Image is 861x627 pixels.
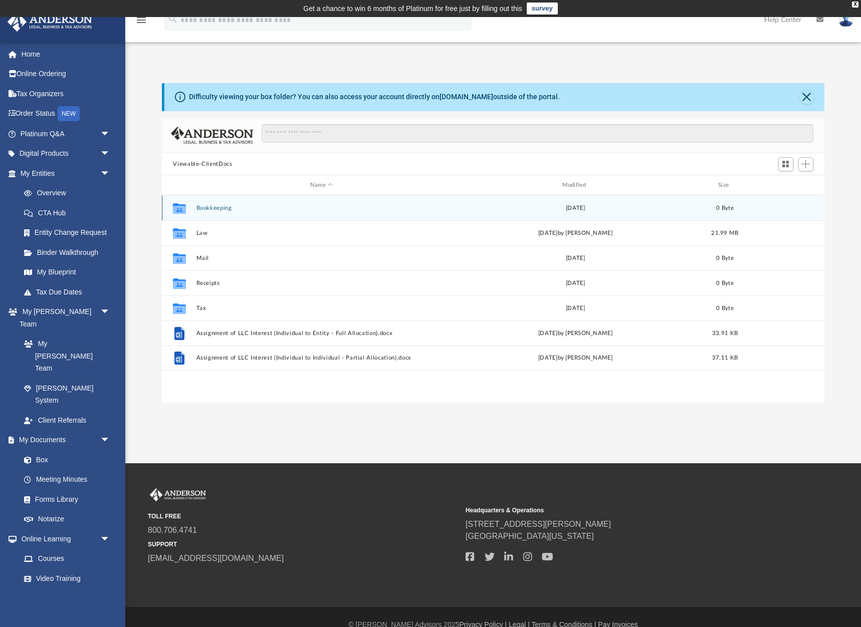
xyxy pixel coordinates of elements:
[196,305,447,311] button: Tax
[852,2,858,8] div: close
[451,329,701,338] div: [DATE] by [PERSON_NAME]
[148,512,459,521] small: TOLL FREE
[148,526,197,534] a: 800.706.4741
[717,305,734,311] span: 0 Byte
[100,302,120,323] span: arrow_drop_down
[717,255,734,261] span: 0 Byte
[148,554,284,562] a: [EMAIL_ADDRESS][DOMAIN_NAME]
[440,93,493,101] a: [DOMAIN_NAME]
[14,203,125,223] a: CTA Hub
[196,280,447,286] button: Receipts
[196,205,447,211] button: Bookkeeping
[162,195,824,403] div: grid
[100,430,120,451] span: arrow_drop_down
[14,183,125,203] a: Overview
[451,181,701,190] div: Modified
[717,280,734,286] span: 0 Byte
[838,13,853,27] img: User Pic
[14,262,120,282] a: My Blueprint
[7,44,125,64] a: Home
[466,506,776,515] small: Headquarters & Operations
[750,181,820,190] div: id
[148,540,459,549] small: SUPPORT
[451,279,701,288] div: [DATE]
[167,14,178,25] i: search
[262,124,813,143] input: Search files and folders
[166,181,191,190] div: id
[14,489,115,509] a: Forms Library
[527,3,558,15] a: survey
[7,144,125,164] a: Digital Productsarrow_drop_down
[100,163,120,184] span: arrow_drop_down
[14,470,120,490] a: Meeting Minutes
[14,549,120,569] a: Courses
[7,430,120,450] a: My Documentsarrow_drop_down
[14,410,120,430] a: Client Referrals
[7,104,125,124] a: Order StatusNEW
[7,64,125,84] a: Online Ordering
[196,181,446,190] div: Name
[7,529,120,549] a: Online Learningarrow_drop_down
[800,90,814,104] button: Close
[14,378,120,410] a: [PERSON_NAME] System
[196,355,447,362] button: Assignment of LLC Interest (Individual to Individual - Partial Allocation).docx
[173,160,232,169] button: Viewable-ClientDocs
[712,230,739,236] span: 21.99 MB
[14,588,120,608] a: Resources
[712,355,738,361] span: 37.11 KB
[14,242,125,262] a: Binder Walkthrough
[705,181,745,190] div: Size
[451,304,701,313] div: [DATE]
[196,230,447,236] button: Law
[717,205,734,211] span: 0 Byte
[451,204,701,213] div: [DATE]
[7,163,125,183] a: My Entitiesarrow_drop_down
[135,14,147,26] i: menu
[14,450,115,470] a: Box
[303,3,522,15] div: Get a chance to win 6 months of Platinum for free just by filling out this
[466,532,594,540] a: [GEOGRAPHIC_DATA][US_STATE]
[451,354,701,363] div: [DATE] by [PERSON_NAME]
[774,326,797,341] button: More options
[798,157,813,171] button: Add
[14,282,125,302] a: Tax Due Dates
[148,488,208,501] img: Anderson Advisors Platinum Portal
[774,351,797,366] button: More options
[7,124,125,144] a: Platinum Q&Aarrow_drop_down
[14,568,115,588] a: Video Training
[100,144,120,164] span: arrow_drop_down
[14,509,120,529] a: Notarize
[778,157,793,171] button: Switch to Grid View
[7,84,125,104] a: Tax Organizers
[14,223,125,243] a: Entity Change Request
[7,302,120,334] a: My [PERSON_NAME] Teamarrow_drop_down
[451,254,701,263] div: [DATE]
[135,19,147,26] a: menu
[196,330,447,337] button: Assignment of LLC Interest (Individual to Entity - Full Allocation).docx
[58,106,80,121] div: NEW
[14,334,115,379] a: My [PERSON_NAME] Team
[100,529,120,549] span: arrow_drop_down
[712,331,738,336] span: 33.91 KB
[466,520,611,528] a: [STREET_ADDRESS][PERSON_NAME]
[196,255,447,261] button: Mail
[5,12,95,32] img: Anderson Advisors Platinum Portal
[189,92,560,102] div: Difficulty viewing your box folder? You can also access your account directly on outside of the p...
[451,229,701,238] div: [DATE] by [PERSON_NAME]
[100,124,120,144] span: arrow_drop_down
